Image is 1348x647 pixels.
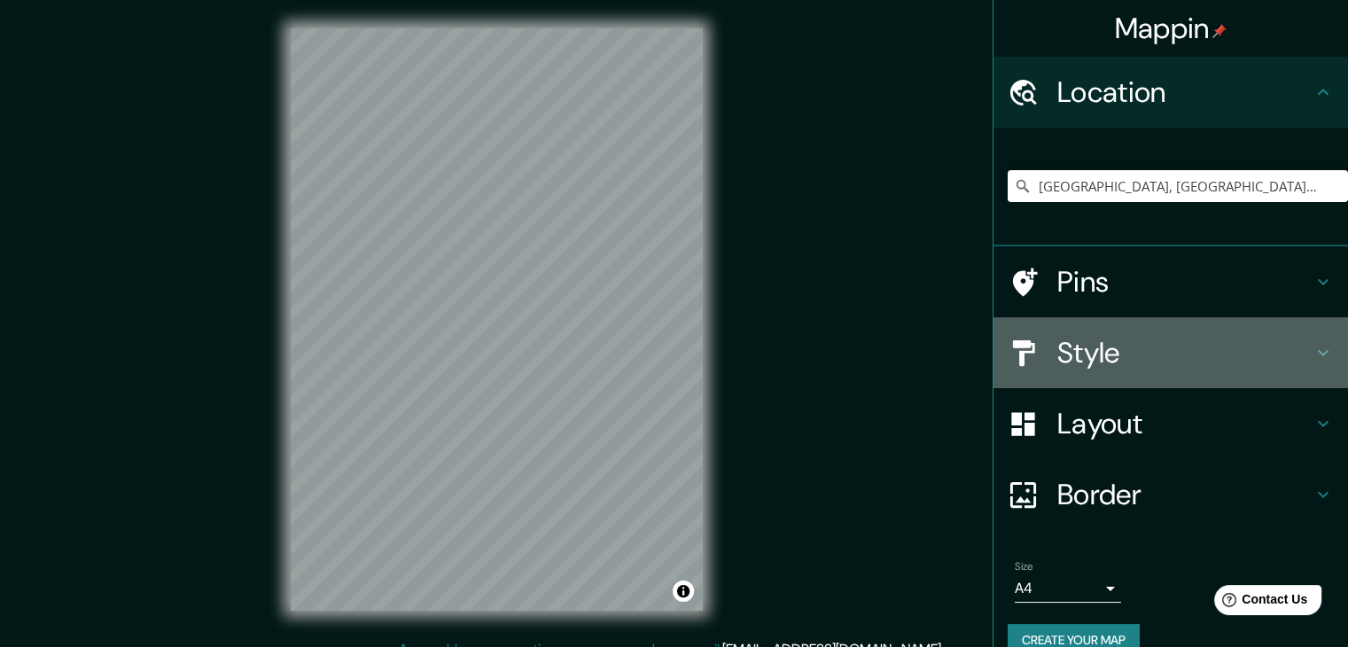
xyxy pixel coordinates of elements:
button: Toggle attribution [673,581,694,602]
h4: Location [1057,74,1313,110]
h4: Pins [1057,264,1313,300]
div: Border [993,459,1348,530]
h4: Mappin [1115,11,1227,46]
div: Style [993,317,1348,388]
iframe: Help widget launcher [1190,578,1329,628]
h4: Layout [1057,406,1313,441]
img: pin-icon.png [1212,24,1227,38]
input: Pick your city or area [1008,170,1348,202]
div: Pins [993,246,1348,317]
h4: Style [1057,335,1313,370]
div: Location [993,57,1348,128]
label: Size [1015,559,1033,574]
canvas: Map [291,28,703,611]
div: Layout [993,388,1348,459]
div: A4 [1015,574,1121,603]
h4: Border [1057,477,1313,512]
